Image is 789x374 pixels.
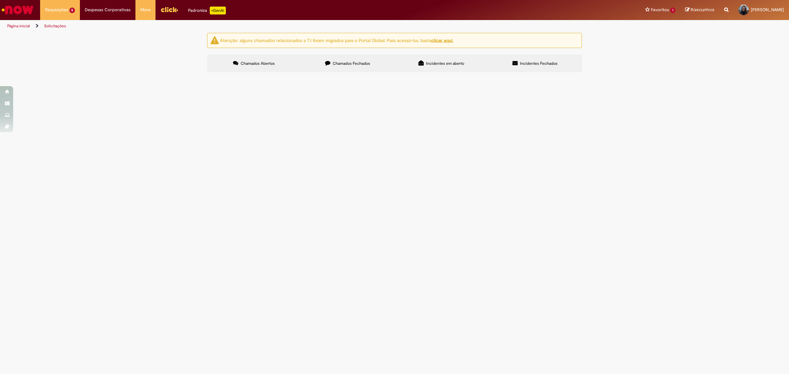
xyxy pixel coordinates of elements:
[7,23,30,29] a: Página inicial
[426,61,464,66] span: Incidentes em aberto
[670,8,675,13] span: 1
[651,7,669,13] span: Favoritos
[160,5,178,14] img: click_logo_yellow_360x200.png
[685,7,714,13] a: Rascunhos
[85,7,131,13] span: Despesas Corporativas
[5,20,521,32] ul: Trilhas de página
[241,61,275,66] span: Chamados Abertos
[333,61,370,66] span: Chamados Fechados
[210,7,226,14] p: +GenAi
[69,8,75,13] span: 5
[751,7,784,12] span: [PERSON_NAME]
[520,61,558,66] span: Incidentes Fechados
[45,7,68,13] span: Requisições
[220,37,453,43] ng-bind-html: Atenção: alguns chamados relacionados a T.I foram migrados para o Portal Global. Para acessá-los,...
[691,7,714,13] span: Rascunhos
[188,7,226,14] div: Padroniza
[44,23,66,29] a: Solicitações
[140,7,151,13] span: More
[431,37,453,43] a: clicar aqui.
[1,3,35,16] img: ServiceNow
